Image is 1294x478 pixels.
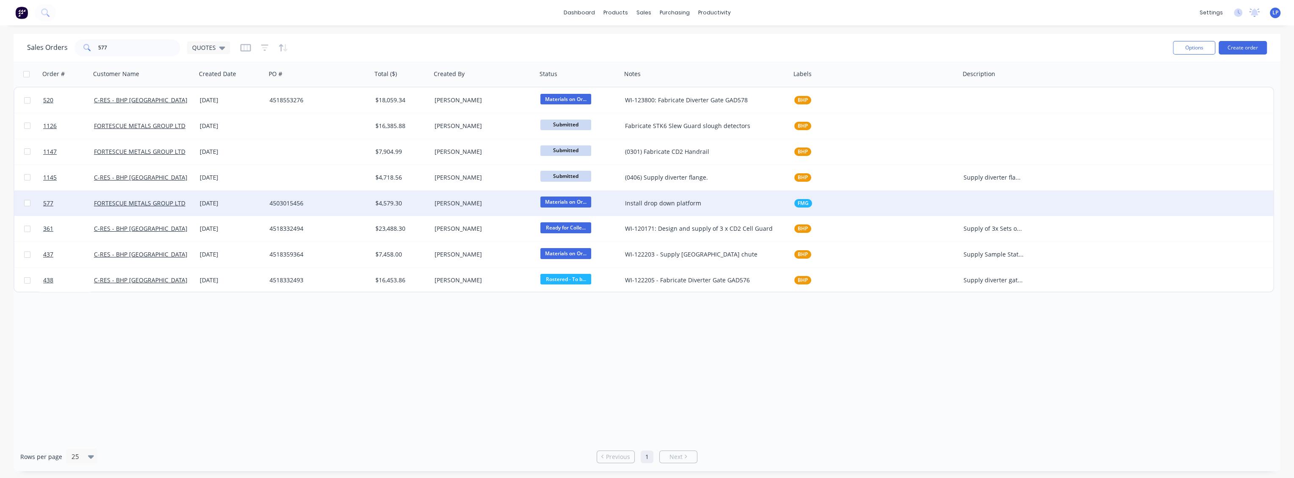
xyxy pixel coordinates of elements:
[798,173,808,182] span: BHP
[625,173,779,182] div: (0406) Supply diverter flange.
[606,453,630,461] span: Previous
[597,453,634,461] a: Previous page
[434,70,465,78] div: Created By
[375,276,425,284] div: $16,453.86
[794,147,811,156] button: BHP
[1219,41,1267,55] button: Create order
[270,96,363,104] div: 4518553276
[632,6,655,19] div: sales
[374,70,397,78] div: Total ($)
[43,165,94,190] a: 1145
[540,197,591,207] span: Materials on Or...
[43,191,94,216] a: 577
[200,224,263,233] div: [DATE]
[43,173,57,182] span: 1145
[794,199,812,208] button: FMG
[43,216,94,241] a: 361
[94,122,185,130] a: FORTESCUE METALS GROUP LTD
[27,44,68,52] h1: Sales Orders
[43,224,53,233] span: 361
[794,173,811,182] button: BHP
[270,250,363,259] div: 4518359364
[1272,9,1278,16] span: LP
[559,6,599,19] a: dashboard
[94,250,187,258] a: C-RES - BHP [GEOGRAPHIC_DATA]
[270,276,363,284] div: 4518332493
[540,171,591,181] span: Submitted
[192,43,216,52] span: QUOTES
[20,453,62,461] span: Rows per page
[200,276,263,284] div: [DATE]
[660,453,697,461] a: Next page
[94,173,187,181] a: C-RES - BHP [GEOGRAPHIC_DATA]
[270,224,363,233] div: 4518332494
[540,222,591,233] span: Ready for Colle...
[540,145,591,156] span: Submitted
[375,122,425,130] div: $16,385.88
[625,147,779,156] div: (0301) Fabricate CD2 Handrail
[540,120,591,130] span: Submitted
[375,173,425,182] div: $4,718.56
[435,122,529,130] div: [PERSON_NAME]
[798,147,808,156] span: BHP
[200,96,263,104] div: [DATE]
[625,122,779,130] div: Fabricate STK6 Slew Guard slough detectors
[798,276,808,284] span: BHP
[200,147,263,156] div: [DATE]
[540,274,591,284] span: Rostered - To b...
[15,6,28,19] img: Factory
[794,224,811,233] button: BHP
[1173,41,1215,55] button: Options
[435,199,529,208] div: [PERSON_NAME]
[964,276,1024,284] div: Supply diverter gate box and shell coated in BHP Specification.
[43,276,53,284] span: 438
[625,250,779,259] div: WI-122203 - Supply [GEOGRAPHIC_DATA] chute
[964,224,1024,233] div: Supply of 3x Sets of guards painted to BHP Spec
[94,224,187,232] a: C-RES - BHP [GEOGRAPHIC_DATA]
[94,147,185,156] a: FORTESCUE METALS GROUP LTD
[794,276,811,284] button: BHP
[375,224,425,233] div: $23,488.30
[435,250,529,259] div: [PERSON_NAME]
[694,6,735,19] div: productivity
[655,6,694,19] div: purchasing
[794,122,811,130] button: BHP
[798,250,808,259] span: BHP
[199,70,236,78] div: Created Date
[964,173,1024,182] div: Supply diverter flange coated to BHP specifications.
[43,122,57,130] span: 1126
[43,139,94,164] a: 1147
[794,96,811,104] button: BHP
[798,122,808,130] span: BHP
[200,122,263,130] div: [DATE]
[435,276,529,284] div: [PERSON_NAME]
[435,224,529,233] div: [PERSON_NAME]
[43,113,94,139] a: 1126
[270,199,363,208] div: 4503015456
[1195,6,1227,19] div: settings
[964,250,1024,259] div: Supply Sample Station Chute coated in BHP Specification
[540,94,591,104] span: Materials on Or...
[200,173,263,182] div: [DATE]
[93,70,139,78] div: Customer Name
[963,70,995,78] div: Description
[43,96,53,104] span: 520
[794,250,811,259] button: BHP
[43,199,53,208] span: 577
[793,70,812,78] div: Labels
[43,87,94,113] a: 520
[200,250,263,259] div: [DATE]
[625,276,779,284] div: WI-122205 - Fabricate Diverter Gate GAD576
[593,451,701,463] ul: Pagination
[798,224,808,233] span: BHP
[599,6,632,19] div: products
[94,96,187,104] a: C-RES - BHP [GEOGRAPHIC_DATA]
[375,199,425,208] div: $4,579.30
[42,70,65,78] div: Order #
[625,96,779,104] div: WI-123800: Fabricate Diverter Gate GAD578
[669,453,683,461] span: Next
[200,199,263,208] div: [DATE]
[375,96,425,104] div: $18,059.34
[98,39,181,56] input: Search...
[641,451,653,463] a: Page 1 is your current page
